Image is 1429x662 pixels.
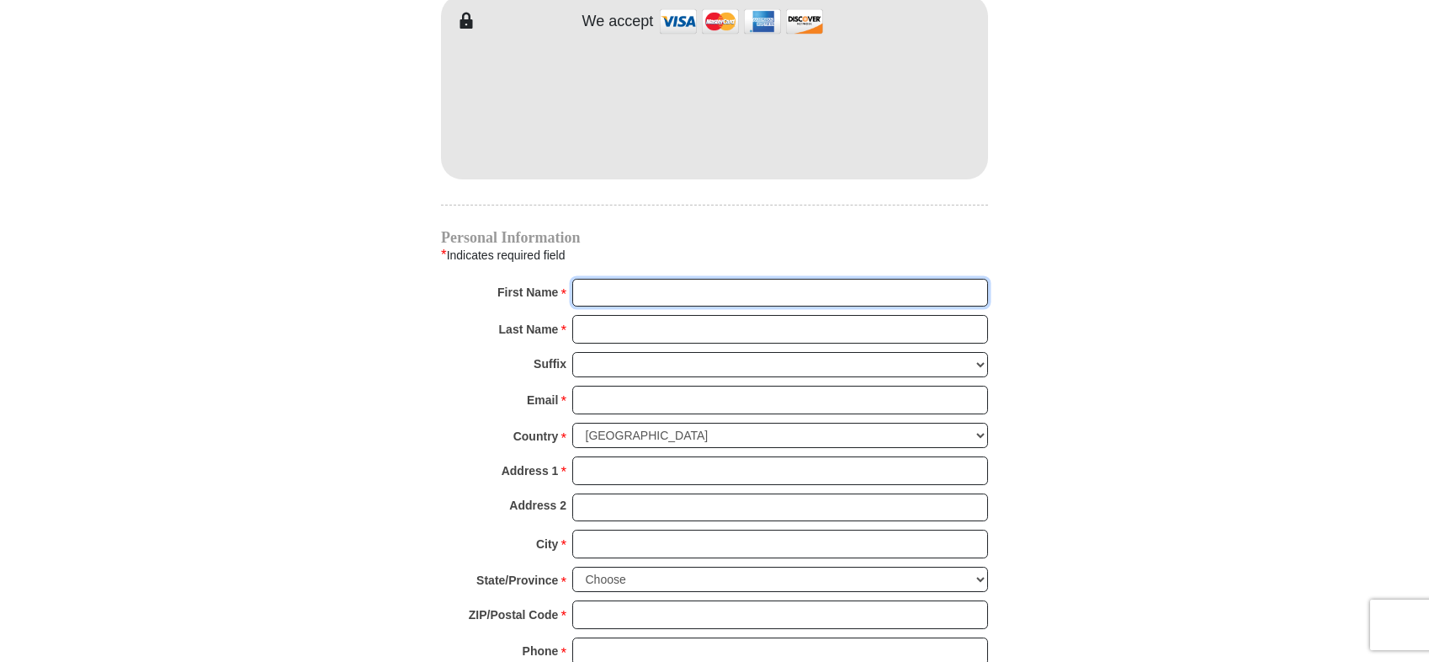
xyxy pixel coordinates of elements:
[536,532,558,556] strong: City
[441,231,988,244] h4: Personal Information
[657,3,826,40] img: credit cards accepted
[527,388,558,412] strong: Email
[509,494,566,517] strong: Address 2
[476,569,558,592] strong: State/Province
[502,459,559,483] strong: Address 1
[534,352,566,376] strong: Suffix
[499,318,559,341] strong: Last Name
[497,280,558,304] strong: First Name
[469,603,559,627] strong: ZIP/Postal Code
[441,244,988,266] div: Indicates required field
[582,13,654,31] h4: We accept
[513,424,559,448] strong: Country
